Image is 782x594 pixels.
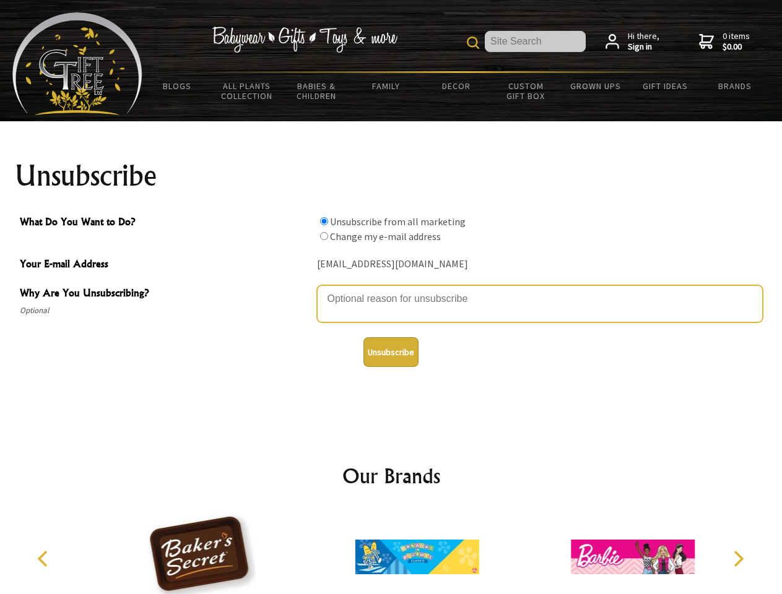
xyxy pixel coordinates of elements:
span: What Do You Want to Do? [20,214,311,232]
input: What Do You Want to Do? [320,232,328,240]
span: Why Are You Unsubscribing? [20,285,311,303]
input: Site Search [485,31,586,52]
a: Custom Gift Box [491,73,561,109]
span: Hi there, [628,31,659,53]
a: All Plants Collection [212,73,282,109]
img: Babywear - Gifts - Toys & more [212,27,398,53]
textarea: Why Are You Unsubscribing? [317,285,763,322]
a: Family [352,73,422,99]
a: Hi there,Sign in [606,31,659,53]
h2: Our Brands [25,461,758,491]
a: Grown Ups [560,73,630,99]
a: Brands [700,73,770,99]
div: [EMAIL_ADDRESS][DOMAIN_NAME] [317,255,763,274]
strong: Sign in [628,41,659,53]
span: 0 items [723,30,750,53]
button: Next [724,545,752,572]
a: Babies & Children [282,73,352,109]
button: Previous [31,545,58,572]
span: Optional [20,303,311,318]
span: Your E-mail Address [20,256,311,274]
input: What Do You Want to Do? [320,217,328,225]
img: product search [467,37,479,49]
img: Babyware - Gifts - Toys and more... [12,12,142,115]
a: 0 items$0.00 [699,31,750,53]
strong: $0.00 [723,41,750,53]
label: Unsubscribe from all marketing [330,215,466,228]
a: Gift Ideas [630,73,700,99]
label: Change my e-mail address [330,230,441,243]
button: Unsubscribe [363,337,419,367]
a: BLOGS [142,73,212,99]
h1: Unsubscribe [15,161,768,191]
a: Decor [421,73,491,99]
